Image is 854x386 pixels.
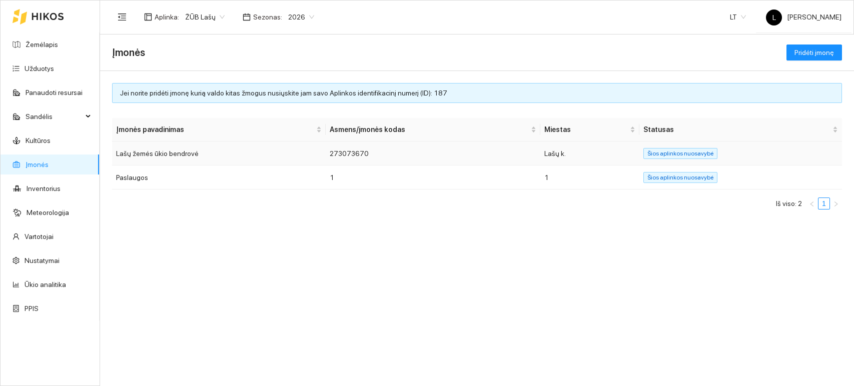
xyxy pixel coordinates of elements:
[772,9,776,25] span: L
[818,198,829,209] a: 1
[25,304,39,312] a: PPIS
[112,141,326,165] td: Lašų žemės ūkio bendrovė
[809,201,815,207] span: left
[26,40,58,48] a: Žemėlapis
[818,197,830,209] li: 1
[540,118,639,141] th: this column's title is Miestas,this column is sortable
[185,9,225,24] span: ŽŪB Lašų
[830,197,842,209] li: Pirmyn
[794,47,834,58] span: Pridėti įmonę
[540,165,639,189] td: 1
[155,11,179,22] span: Aplinka :
[112,165,326,189] td: Paslaugos
[25,64,54,72] a: Užduotys
[730,9,746,24] span: LT
[833,201,839,207] span: right
[27,208,69,216] a: Meteorologija
[806,197,818,209] li: Atgal
[326,118,540,141] th: this column's title is Asmens/įmonės kodas,this column is sortable
[118,12,127,21] span: menu-fold
[243,13,251,21] span: calendar
[766,13,841,21] span: [PERSON_NAME]
[116,124,314,135] span: Įmonės pavadinimas
[144,13,152,21] span: layout
[112,7,132,27] button: menu-fold
[643,172,717,183] span: Šios aplinkos nuosavybė
[26,88,83,96] a: Panaudoti resursai
[26,160,49,168] a: Įmonės
[326,141,540,165] td: 273073670
[253,11,282,22] span: Sezonas :
[26,136,51,144] a: Kultūros
[112,118,326,141] th: this column's title is Įmonės pavadinimas,this column is sortable
[112,44,145,60] span: Įmonės
[120,87,834,98] div: Jei norite pridėti įmonę kurią valdo kitas žmogus nusiųskite jam savo Aplinkos identifikacinį num...
[830,197,842,209] button: right
[25,232,54,240] a: Vartotojai
[786,44,842,60] button: Pridėti įmonę
[288,9,314,24] span: 2026
[544,124,628,135] span: Miestas
[639,118,842,141] th: this column's title is Statusas,this column is sortable
[25,280,66,288] a: Ūkio analitika
[643,148,717,159] span: Šios aplinkos nuosavybė
[25,256,60,264] a: Nustatymai
[26,106,83,126] span: Sandėlis
[540,141,639,165] td: Lašų k.
[643,124,830,135] span: Statusas
[806,197,818,209] button: left
[27,184,61,192] a: Inventorius
[776,197,802,209] li: Iš viso: 2
[326,165,540,189] td: 1
[330,124,529,135] span: Asmens/įmonės kodas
